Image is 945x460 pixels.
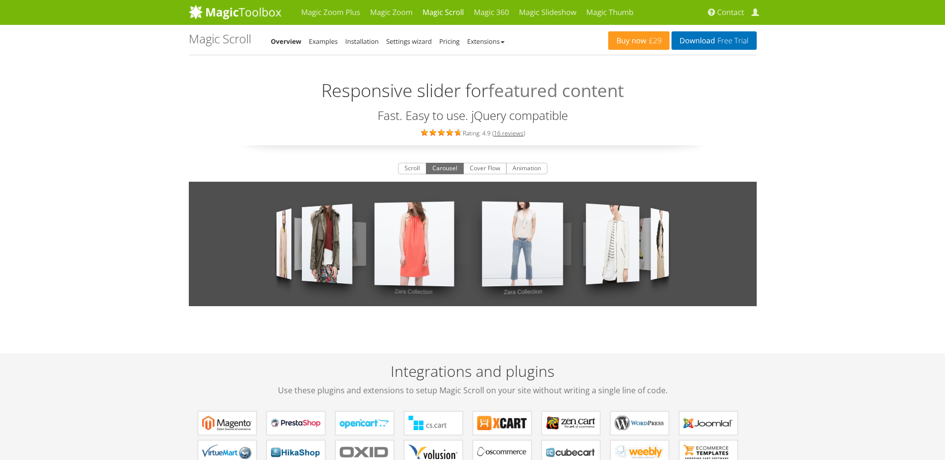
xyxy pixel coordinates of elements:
a: Magic Scroll for X-Cart [473,411,532,435]
span: featured content [488,78,624,104]
b: Magic Scroll for X-Cart [477,416,527,431]
button: Scroll [398,163,426,175]
h2: Integrations and plugins [189,363,757,396]
a: Magic Scroll for CS-Cart [404,411,463,435]
a: Overview [271,37,302,46]
b: Magic Scroll for Weebly [615,445,665,460]
a: Pricing [439,37,460,46]
a: Magic Scroll for Zen Cart [541,411,600,435]
a: Settings wizard [386,37,432,46]
button: Cover Flow [463,163,507,175]
span: Free Trial [715,37,748,45]
a: 16 reviews [494,129,524,137]
span: Contact [717,7,744,17]
b: Magic Scroll for PrestaShop [271,416,321,431]
h2: Responsive slider for [189,68,757,104]
a: Magic Scroll for WordPress [610,411,669,435]
span: Zara Collection [395,286,432,299]
a: Magic Scroll for Magento [198,411,257,435]
a: Magic Scroll for PrestaShop [267,411,325,435]
a: Examples [309,37,338,46]
b: Magic Scroll for Magento [202,416,252,431]
a: Buy now£29 [608,31,670,50]
b: Magic Scroll for HikaShop [271,445,321,460]
button: Carousel [426,163,464,175]
b: Magic Scroll for OXID [340,445,390,460]
button: Animation [506,163,547,175]
b: Magic Scroll for Joomla [683,416,733,431]
b: Magic Scroll for CubeCart [546,445,596,460]
b: Magic Scroll for WordPress [615,416,665,431]
a: Magic Scroll for OpenCart [335,411,394,435]
span: £29 [647,37,662,45]
b: Magic Scroll for CS-Cart [408,416,458,431]
b: Magic Scroll for VirtueMart [202,445,252,460]
span: Use these plugins and extensions to setup Magic Scroll on your site without writing a single line... [189,384,757,396]
a: Extensions [467,37,505,46]
b: Magic Scroll for Zen Cart [546,416,596,431]
span: Zara Collection [504,286,542,299]
b: Magic Scroll for ecommerce Templates [683,445,733,460]
b: Magic Scroll for Volusion [408,445,458,460]
b: Magic Scroll for osCommerce [477,445,527,460]
h3: Fast. Easy to use. jQuery compatible [189,109,757,122]
a: Magic Scroll for Joomla [679,411,738,435]
b: Magic Scroll for OpenCart [340,416,390,431]
a: DownloadFree Trial [672,31,756,50]
a: Installation [345,37,379,46]
h1: Magic Scroll [189,32,251,45]
img: MagicToolbox.com - Image tools for your website [189,4,281,19]
div: Rating: 4.9 ( ) [189,127,757,138]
